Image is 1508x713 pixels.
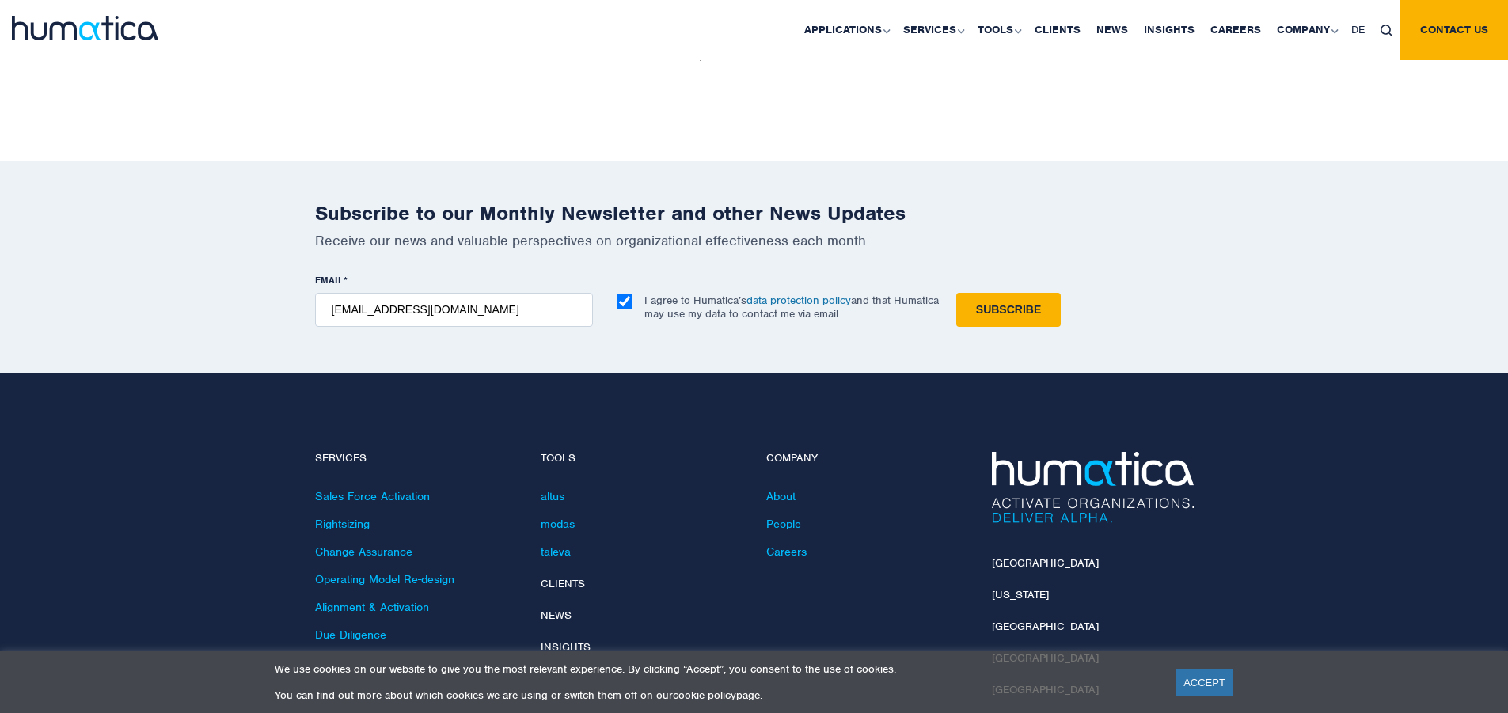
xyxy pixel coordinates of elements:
[315,517,370,531] a: Rightsizing
[541,452,743,465] h4: Tools
[992,620,1099,633] a: [GEOGRAPHIC_DATA]
[766,489,796,503] a: About
[992,556,1099,570] a: [GEOGRAPHIC_DATA]
[275,688,1156,702] p: You can find out more about which cookies we are using or switch them off on our page.
[275,662,1156,676] p: We use cookies on our website to give you the most relevant experience. By clicking “Accept”, you...
[541,489,564,503] a: altus
[992,588,1049,601] a: [US_STATE]
[315,232,1194,249] p: Receive our news and valuable perspectives on organizational effectiveness each month.
[673,688,736,702] a: cookie policy
[1381,25,1392,36] img: search_icon
[766,517,801,531] a: People
[315,572,454,586] a: Operating Model Re-design
[644,294,939,320] p: I agree to Humatica’s and that Humatica may use my data to contact me via email.
[541,544,571,559] a: taleva
[1351,23,1365,36] span: DE
[766,452,968,465] h4: Company
[992,452,1194,523] img: Humatica
[541,577,585,590] a: Clients
[956,293,1061,327] input: Subscribe
[315,293,593,327] input: name@company.com
[617,294,632,309] input: I agree to Humatica’sdata protection policyand that Humatica may use my data to contact me via em...
[541,640,591,654] a: Insights
[315,274,344,286] span: EMAIL
[766,544,807,559] a: Careers
[746,294,851,307] a: data protection policy
[541,517,575,531] a: modas
[315,489,430,503] a: Sales Force Activation
[315,600,429,614] a: Alignment & Activation
[1176,669,1233,696] a: ACCEPT
[315,201,1194,226] h2: Subscribe to our Monthly Newsletter and other News Updates
[315,628,386,642] a: Due Diligence
[541,609,572,622] a: News
[315,452,517,465] h4: Services
[315,544,412,559] a: Change Assurance
[12,16,158,40] img: logo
